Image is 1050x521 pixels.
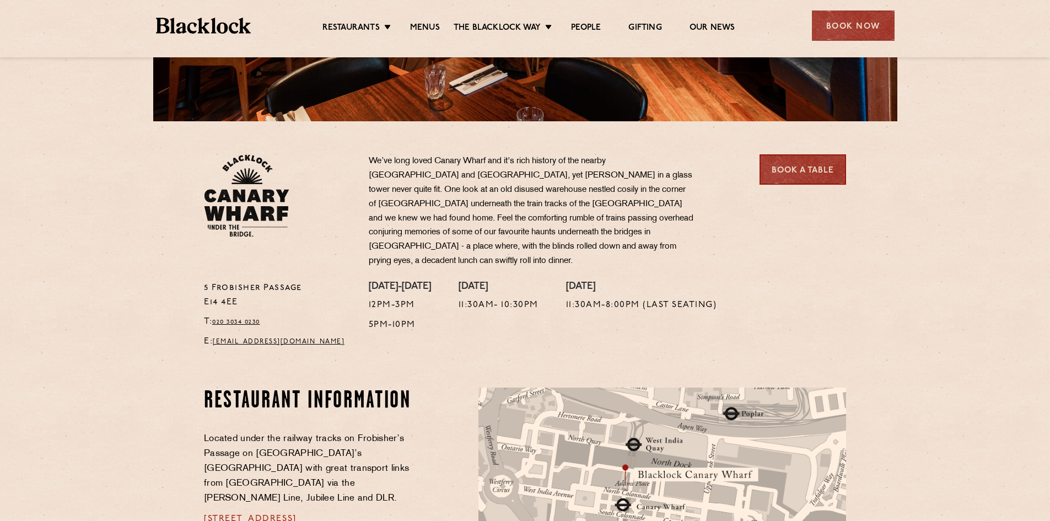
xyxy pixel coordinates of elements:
[459,281,539,293] h4: [DATE]
[566,281,717,293] h4: [DATE]
[571,23,601,35] a: People
[204,281,352,310] p: 5 Frobisher Passage E14 4EE
[369,154,694,268] p: We’ve long loved Canary Wharf and it's rich history of the nearby [GEOGRAPHIC_DATA] and [GEOGRAPH...
[369,281,431,293] h4: [DATE]-[DATE]
[459,298,539,313] p: 11:30am- 10:30pm
[760,154,846,185] a: Book a Table
[204,335,352,349] p: E:
[566,298,717,313] p: 11:30am-8:00pm (Last Seating)
[204,434,409,503] span: Located under the railway tracks on Frobisher’s Passage on [GEOGRAPHIC_DATA]’s [GEOGRAPHIC_DATA] ...
[410,23,440,35] a: Menus
[454,23,541,35] a: The Blacklock Way
[156,18,251,34] img: BL_Textured_Logo-footer-cropped.svg
[322,23,380,35] a: Restaurants
[812,10,895,41] div: Book Now
[212,319,260,325] a: 020 3034 0230
[369,318,431,332] p: 5pm-10pm
[204,315,352,329] p: T:
[213,339,344,345] a: [EMAIL_ADDRESS][DOMAIN_NAME]
[369,298,431,313] p: 12pm-3pm
[690,23,735,35] a: Our News
[204,388,415,415] h2: Restaurant Information
[204,154,289,237] img: BL_CW_Logo_Website.svg
[628,23,661,35] a: Gifting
